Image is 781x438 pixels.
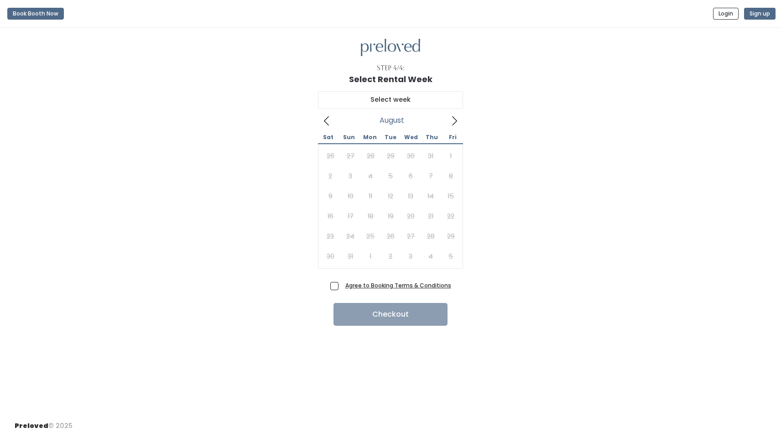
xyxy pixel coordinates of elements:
[349,75,432,84] h1: Select Rental Week
[401,135,422,140] span: Wed
[7,8,64,20] button: Book Booth Now
[15,414,73,431] div: © 2025
[422,135,442,140] span: Thu
[361,39,420,57] img: preloved logo
[359,135,380,140] span: Mon
[380,119,404,122] span: August
[345,282,451,289] a: Agree to Booking Terms & Conditions
[443,135,463,140] span: Fri
[338,135,359,140] span: Sun
[377,63,405,73] div: Step 4/4:
[7,4,64,24] a: Book Booth Now
[744,8,776,20] button: Sign up
[15,421,48,430] span: Preloved
[380,135,401,140] span: Tue
[318,91,463,109] input: Select week
[713,8,739,20] button: Login
[333,303,448,326] button: Checkout
[318,135,338,140] span: Sat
